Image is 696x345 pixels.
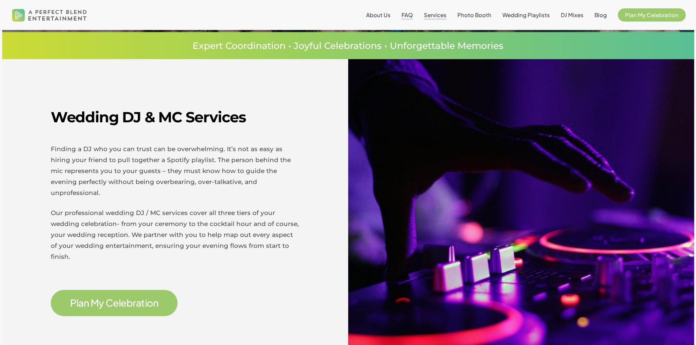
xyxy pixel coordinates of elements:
span: l [119,298,121,308]
span: r [133,298,136,308]
span: b [126,298,133,308]
span: P [70,298,76,308]
img: A Perfect Blend Entertainment [10,3,89,27]
span: M [91,298,99,308]
span: Our professional wedding DJ / MC services cover all three tiers of your wedding celebration- from... [51,209,299,260]
a: Photo Booth [457,12,491,18]
span: Blog [594,11,607,18]
span: FAQ [402,11,413,18]
h2: Wedding DJ & MC Services [51,108,299,126]
span: Plan My Celebration [625,11,678,18]
span: e [121,298,126,308]
a: FAQ [402,12,413,18]
a: Plan My Celebration [70,298,158,308]
span: i [145,298,147,308]
span: a [78,298,83,308]
span: C [106,298,113,308]
span: t [141,298,145,308]
p: Expert Coordination • Joyful Celebrations • Unforgettable Memories [69,41,628,50]
a: Services [424,12,446,18]
a: DJ Mixes [561,12,583,18]
span: Services [424,11,446,18]
span: y [99,298,104,308]
a: Blog [594,12,607,18]
span: e [113,298,118,308]
span: n [84,298,89,308]
span: Photo Booth [457,11,491,18]
span: Finding a DJ who you can trust can be overwhelming. It’s not as easy as hiring your friend to pul... [51,145,291,196]
span: l [76,298,78,308]
span: Wedding Playlists [502,11,550,18]
span: o [147,298,153,308]
span: n [153,298,158,308]
a: Wedding Playlists [502,12,550,18]
a: About Us [366,12,391,18]
a: Plan My Celebration [618,12,686,18]
span: DJ Mixes [561,11,583,18]
span: a [136,298,141,308]
span: About Us [366,11,391,18]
